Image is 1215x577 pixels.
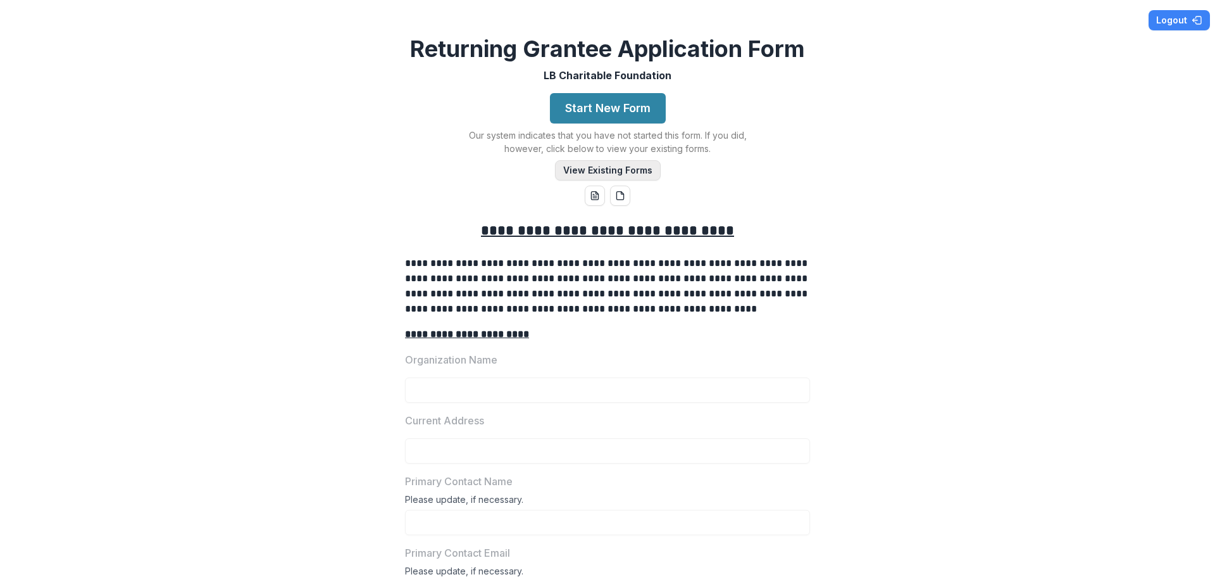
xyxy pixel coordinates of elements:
button: Start New Form [550,93,666,124]
p: Primary Contact Email [405,545,510,561]
p: Primary Contact Name [405,474,513,489]
div: Please update, if necessary. [405,494,810,510]
p: LB Charitable Foundation [544,68,671,83]
button: pdf-download [610,186,630,206]
h2: Returning Grantee Application Form [410,35,805,63]
button: View Existing Forms [555,160,661,181]
button: word-download [585,186,605,206]
p: Our system indicates that you have not started this form. If you did, however, click below to vie... [449,129,766,155]
p: Organization Name [405,352,497,367]
button: Logout [1149,10,1210,30]
p: Current Address [405,413,484,428]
